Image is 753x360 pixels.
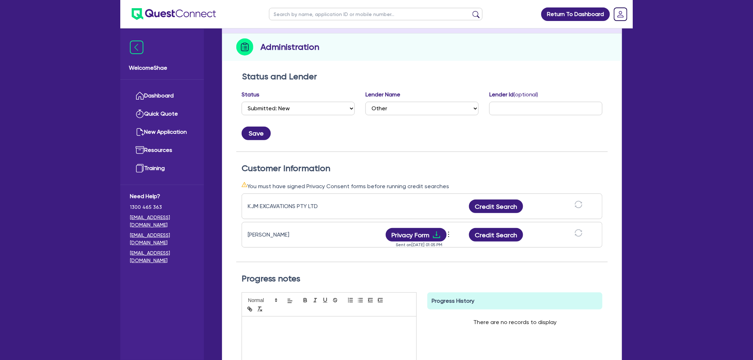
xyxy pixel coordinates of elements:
[242,72,602,82] h2: Status and Lender
[242,182,247,187] span: warning
[514,91,538,98] span: (optional)
[248,202,337,211] div: KJM EXCAVATIONS PTY LTD
[242,127,271,140] button: Save
[447,229,453,241] button: Dropdown toggle
[573,200,585,213] button: sync
[573,229,585,241] button: sync
[130,192,194,201] span: Need Help?
[248,231,337,239] div: [PERSON_NAME]
[132,8,216,20] img: quest-connect-logo-blue
[242,182,602,191] div: You must have signed Privacy Consent forms before running credit searches
[611,5,630,23] a: Dropdown toggle
[136,110,144,118] img: quick-quote
[129,64,195,72] span: Welcome Shae
[136,146,144,154] img: resources
[432,231,441,239] span: download
[130,249,194,264] a: [EMAIL_ADDRESS][DOMAIN_NAME]
[469,200,523,213] button: Credit Search
[136,128,144,136] img: new-application
[130,232,194,247] a: [EMAIL_ADDRESS][DOMAIN_NAME]
[242,90,259,99] label: Status
[130,159,194,178] a: Training
[469,228,523,242] button: Credit Search
[236,38,253,55] img: step-icon
[465,309,565,335] div: There are no records to display
[242,274,602,284] h2: Progress notes
[427,292,602,309] div: Progress History
[130,214,194,229] a: [EMAIL_ADDRESS][DOMAIN_NAME]
[386,228,447,242] button: Privacy Formdownload
[130,141,194,159] a: Resources
[130,105,194,123] a: Quick Quote
[365,90,400,99] label: Lender Name
[130,87,194,105] a: Dashboard
[575,229,583,237] span: sync
[260,41,319,53] h2: Administration
[269,8,483,20] input: Search by name, application ID or mobile number...
[489,90,538,99] label: Lender Id
[130,41,143,54] img: icon-menu-close
[130,123,194,141] a: New Application
[575,201,583,208] span: sync
[242,163,602,174] h2: Customer Information
[136,164,144,173] img: training
[130,203,194,211] span: 1300 465 363
[445,229,452,240] span: more
[541,7,610,21] a: Return To Dashboard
